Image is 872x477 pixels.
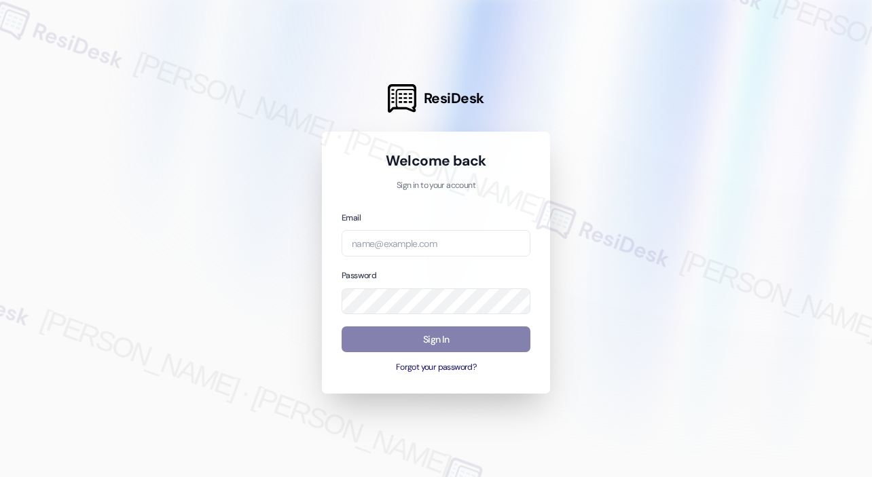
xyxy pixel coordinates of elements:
[342,326,530,353] button: Sign In
[342,212,361,223] label: Email
[342,362,530,374] button: Forgot your password?
[342,180,530,192] p: Sign in to your account
[342,270,376,281] label: Password
[424,89,484,108] span: ResiDesk
[342,151,530,170] h1: Welcome back
[388,84,416,113] img: ResiDesk Logo
[342,230,530,256] input: name@example.com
